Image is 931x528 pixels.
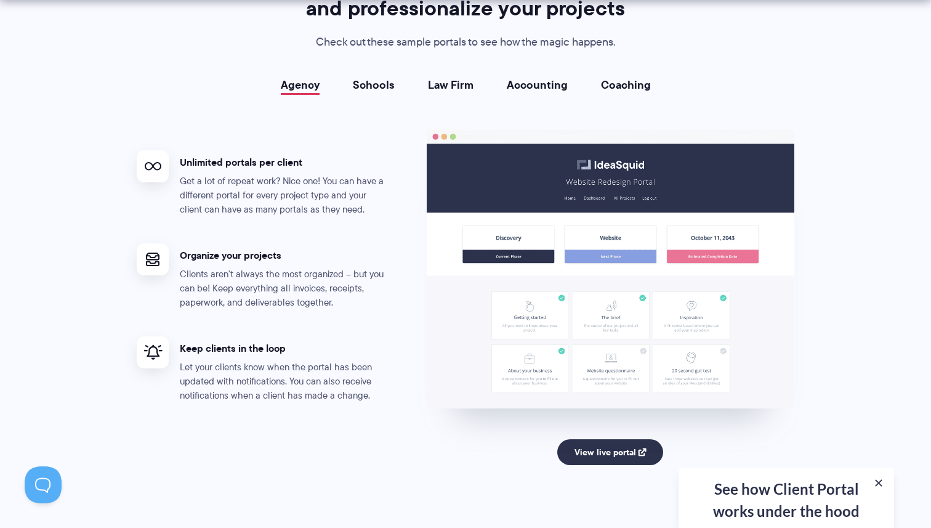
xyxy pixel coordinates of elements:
[281,79,320,91] a: Agency
[180,174,389,217] p: Get a lot of repeat work? Nice one! You can have a different portal for every project type and yo...
[601,79,651,91] a: Coaching
[557,439,664,465] a: View live portal
[180,267,389,310] p: Clients aren't always the most organized – but you can be! Keep everything all invoices, receipts...
[180,156,389,169] h4: Unlimited portals per client
[507,79,568,91] a: Accounting
[25,466,62,503] iframe: Toggle Customer Support
[180,249,389,262] h4: Organize your projects
[209,33,722,52] p: Check out these sample portals to see how the magic happens.
[353,79,395,91] a: Schools
[180,360,389,403] p: Let your clients know when the portal has been updated with notifications. You can also receive n...
[428,79,474,91] a: Law Firm
[180,342,389,355] h4: Keep clients in the loop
